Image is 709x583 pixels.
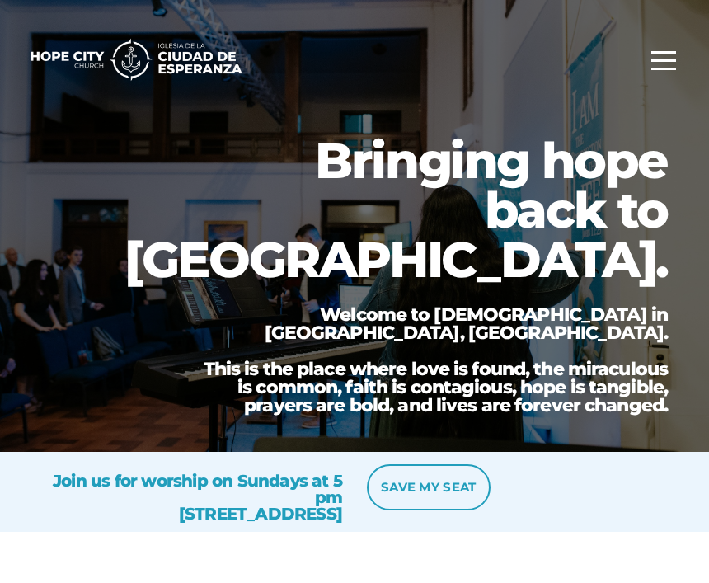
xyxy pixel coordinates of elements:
h3: Welcome to [DEMOGRAPHIC_DATA] in [GEOGRAPHIC_DATA], [GEOGRAPHIC_DATA]. This is the place where lo... [190,306,668,415]
b: save my seat [381,479,477,495]
a: save my seat [367,464,491,510]
a: [STREET_ADDRESS] [179,504,342,524]
h3: Join us for worship on Sundays at 5 pm [29,456,342,522]
h1: Bringing hope back to [GEOGRAPHIC_DATA]. [107,136,668,284]
img: 11035415_1725x350_500.png [16,35,256,84]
